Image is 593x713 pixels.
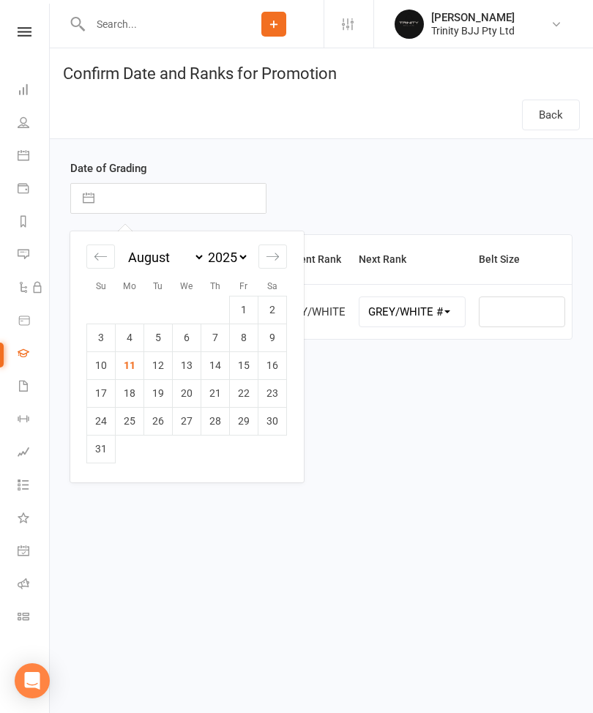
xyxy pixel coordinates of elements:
td: Saturday, August 16, 2025 [258,351,287,379]
small: Sa [267,281,277,291]
img: thumb_image1712106278.png [395,10,424,39]
td: Monday, August 25, 2025 [116,407,144,435]
td: Saturday, August 9, 2025 [258,324,287,351]
td: Thursday, August 21, 2025 [201,379,230,407]
td: Sunday, August 17, 2025 [87,379,116,407]
td: Tuesday, August 19, 2025 [144,379,173,407]
td: Friday, August 8, 2025 [230,324,258,351]
td: Saturday, August 2, 2025 [258,296,287,324]
div: Open Intercom Messenger [15,663,50,698]
td: Monday, August 4, 2025 [116,324,144,351]
td: Sunday, August 31, 2025 [87,435,116,463]
small: We [180,281,193,291]
td: Saturday, August 30, 2025 [258,407,287,435]
h1: Confirm Date and Ranks for Promotion [50,48,593,92]
div: Move forward to switch to the next month. [258,244,287,269]
span: GREY/WHITE [280,305,346,318]
a: People [18,108,51,141]
td: Wednesday, August 13, 2025 [173,351,201,379]
a: General attendance kiosk mode [18,536,51,569]
td: Tuesday, August 26, 2025 [144,407,173,435]
div: Move backward to switch to the previous month. [86,244,115,269]
td: Thursday, August 7, 2025 [201,324,230,351]
small: Mo [123,281,136,291]
small: Tu [153,281,163,291]
div: [PERSON_NAME] [431,11,515,24]
div: Trinity BJJ Pty Ltd [431,24,515,37]
div: Calendar [70,231,303,482]
td: Friday, August 1, 2025 [230,296,258,324]
a: Roll call kiosk mode [18,569,51,602]
td: Friday, August 15, 2025 [230,351,258,379]
input: Search... [86,14,224,34]
td: Tuesday, August 12, 2025 [144,351,173,379]
a: Payments [18,173,51,206]
a: Product Sales [18,305,51,338]
a: Calendar [18,141,51,173]
td: Tuesday, August 5, 2025 [144,324,173,351]
a: Assessments [18,437,51,470]
small: Fr [239,281,247,291]
td: Sunday, August 3, 2025 [87,324,116,351]
a: Reports [18,206,51,239]
a: Class kiosk mode [18,602,51,635]
td: Thursday, August 14, 2025 [201,351,230,379]
a: What's New [18,503,51,536]
td: Friday, August 22, 2025 [230,379,258,407]
small: Th [210,281,220,291]
td: Monday, August 18, 2025 [116,379,144,407]
td: Sunday, August 24, 2025 [87,407,116,435]
button: Back [522,100,580,130]
a: Dashboard [18,75,51,108]
td: Friday, August 29, 2025 [230,407,258,435]
th: Belt Size [472,235,572,284]
td: Sunday, August 10, 2025 [87,351,116,379]
th: Current Rank [274,235,352,284]
th: Next Rank [352,235,472,284]
td: Saturday, August 23, 2025 [258,379,287,407]
small: Su [96,281,106,291]
td: Wednesday, August 6, 2025 [173,324,201,351]
label: Date of Grading [70,160,147,177]
td: Monday, August 11, 2025 [116,351,144,379]
td: Wednesday, August 27, 2025 [173,407,201,435]
td: Wednesday, August 20, 2025 [173,379,201,407]
td: Thursday, August 28, 2025 [201,407,230,435]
